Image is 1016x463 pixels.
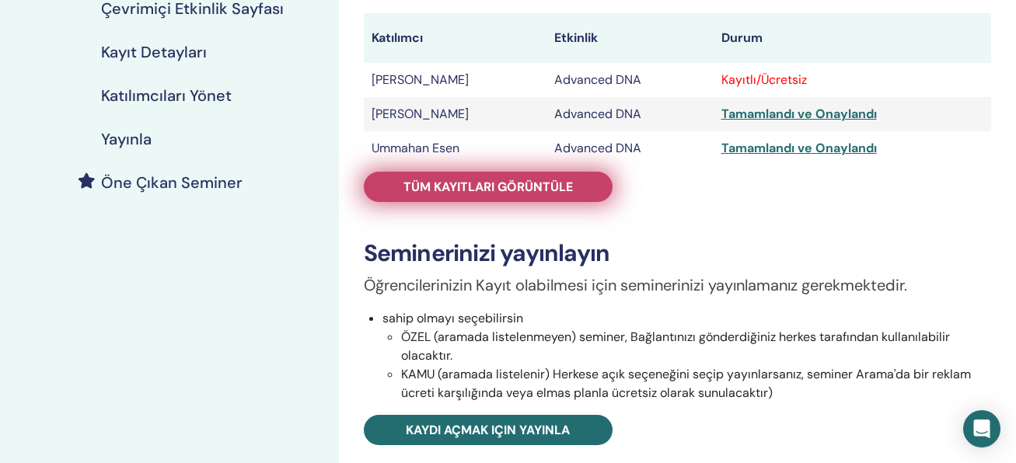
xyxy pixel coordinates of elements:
[963,410,1000,447] div: Open Intercom Messenger
[721,139,983,158] div: Tamamlandı ve Onaylandı
[721,71,983,89] div: Kayıtlı/Ücretsiz
[401,365,991,402] li: KAMU (aramada listelenir) Herkese açık seçeneğini seçip yayınlarsanız, seminer Arama'da bir rekla...
[364,239,991,267] h3: Seminerinizi yayınlayın
[364,97,547,131] td: [PERSON_NAME]
[364,131,547,165] td: Ummahan Esen
[364,63,547,97] td: [PERSON_NAME]
[546,63,713,97] td: Advanced DNA
[721,105,983,124] div: Tamamlandı ve Onaylandı
[364,273,991,297] p: Öğrencilerinizin Kayıt olabilmesi için seminerinizi yayınlamanız gerekmektedir.
[546,13,713,63] th: Etkinlik
[101,130,152,148] h4: Yayınla
[714,13,991,63] th: Durum
[401,328,991,365] li: ÖZEL (aramada listelenmeyen) seminer, Bağlantınızı gönderdiğiniz herkes tarafından kullanılabilir...
[403,179,573,195] span: Tüm kayıtları görüntüle
[382,309,991,402] li: sahip olmayı seçebilirsin
[101,43,207,61] h4: Kayıt Detayları
[101,86,232,105] h4: Katılımcıları Yönet
[364,415,613,445] a: Kaydı açmak için yayınla
[406,422,570,438] span: Kaydı açmak için yayınla
[364,172,613,202] a: Tüm kayıtları görüntüle
[546,97,713,131] td: Advanced DNA
[101,173,243,192] h4: Öne Çıkan Seminer
[546,131,713,165] td: Advanced DNA
[364,13,547,63] th: Katılımcı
